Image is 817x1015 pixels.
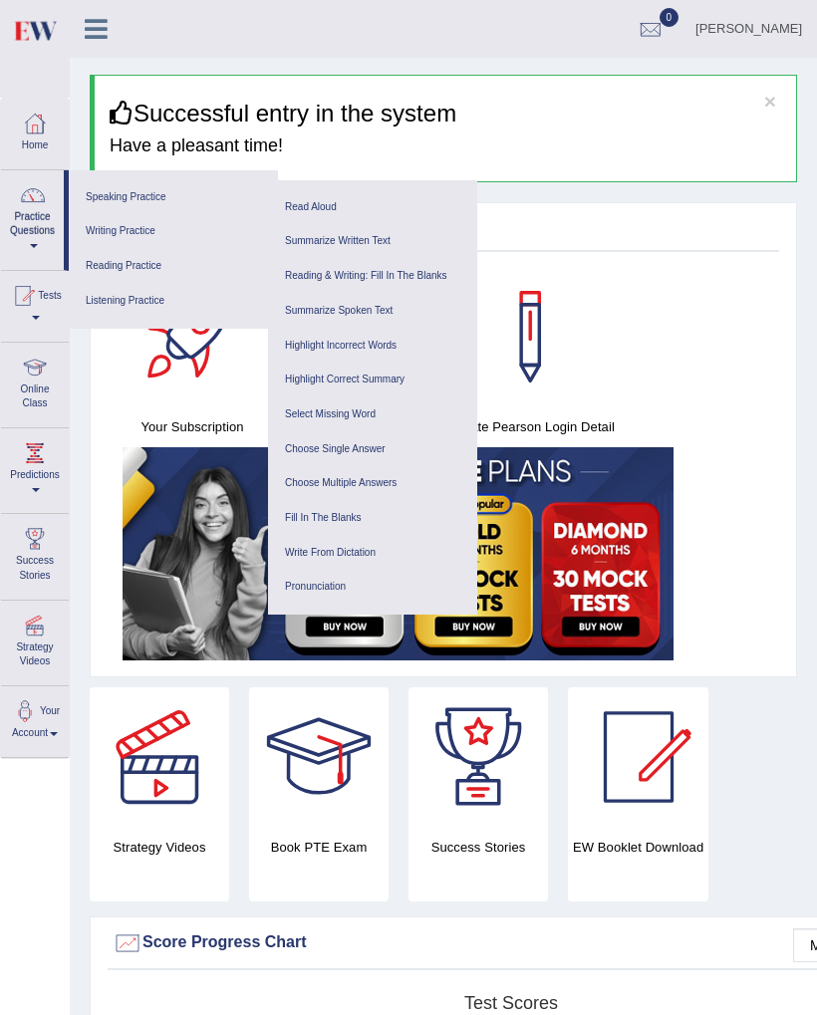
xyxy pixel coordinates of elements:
a: Choose Single Answer [278,432,467,467]
a: Choose Multiple Answers [278,466,467,501]
a: Pronunciation [278,570,467,605]
a: Read Aloud [278,190,467,225]
a: Listening Practice [79,284,268,319]
a: Writing Practice [79,214,268,249]
a: Write From Dictation [278,536,467,571]
a: Reading & Writing: Fill In The Blanks [278,259,467,294]
a: Select Missing Word [278,397,467,432]
a: Highlight Incorrect Words [278,329,467,364]
a: Reading Practice [79,249,268,284]
a: Speaking Practice [79,180,268,215]
a: Fill In The Blanks [278,501,467,536]
a: Summarize Written Text [278,224,467,259]
a: Summarize Spoken Text [278,294,467,329]
a: Highlight Correct Summary [278,363,467,397]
